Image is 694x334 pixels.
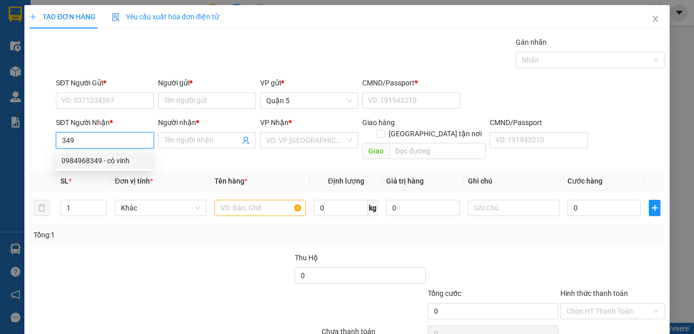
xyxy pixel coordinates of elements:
[641,5,670,34] button: Close
[362,143,389,159] span: Giao
[428,289,461,297] span: Tổng cước
[121,200,200,216] span: Khác
[362,118,395,127] span: Giao hàng
[516,38,547,46] label: Gán nhãn
[385,128,486,139] span: [GEOGRAPHIC_DATA] tận nơi
[158,77,256,88] div: Người gửi
[567,177,603,185] span: Cước hàng
[214,200,306,216] input: VD: Bàn, Ghế
[389,143,486,159] input: Dọc đường
[362,77,460,88] div: CMND/Passport
[13,66,37,113] b: Trà Lan Viên
[34,200,50,216] button: delete
[158,117,256,128] div: Người nhận
[651,15,659,23] span: close
[490,117,588,128] div: CMND/Passport
[386,177,424,185] span: Giá trị hàng
[260,118,289,127] span: VP Nhận
[295,254,318,262] span: Thu Hộ
[60,177,69,185] span: SL
[649,204,660,212] span: plus
[468,200,559,216] input: Ghi Chú
[214,177,247,185] span: Tên hàng
[464,171,563,191] th: Ghi chú
[56,77,154,88] div: SĐT Người Gửi
[386,200,459,216] input: 0
[115,177,153,185] span: Đơn vị tính
[34,229,269,240] div: Tổng: 1
[29,13,96,21] span: TẠO ĐƠN HÀNG
[260,77,358,88] div: VP gửi
[85,48,140,61] li: (c) 2017
[110,13,135,37] img: logo.jpg
[61,155,146,166] div: 0984968349 - cô vinh
[112,13,120,21] img: icon
[55,153,152,169] div: 0984968349 - cô vinh
[266,93,352,108] span: Quận 5
[649,200,660,216] button: plus
[242,136,250,144] span: user-add
[368,200,378,216] span: kg
[56,117,154,128] div: SĐT Người Nhận
[328,177,364,185] span: Định lượng
[29,13,37,20] span: plus
[560,289,628,297] label: Hình thức thanh toán
[112,13,219,21] span: Yêu cầu xuất hóa đơn điện tử
[85,39,140,47] b: [DOMAIN_NAME]
[62,15,101,115] b: Trà Lan Viên - Gửi khách hàng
